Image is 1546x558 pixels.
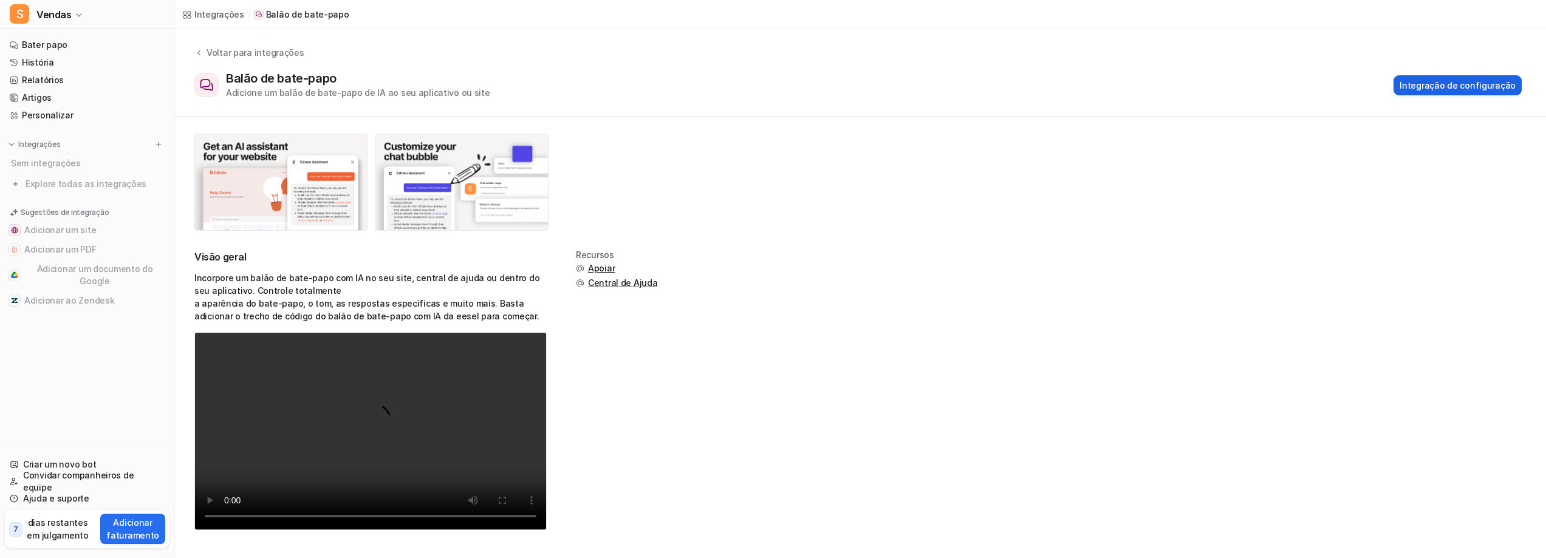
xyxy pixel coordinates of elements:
[18,140,60,149] font: Integrações
[53,409,68,418] font: Lar
[12,163,231,197] div: Envie-nos uma mensagem
[588,263,615,273] font: Apoiar
[11,246,18,253] img: Adicionar um PDF
[588,277,658,288] font: Central de Ajuda
[11,158,81,168] font: Sem integrações
[254,9,349,21] a: Balão de bate-papo
[5,240,169,259] button: Adicionar um PDFAdicionar um PDF
[24,86,83,106] font: Olá 👋
[248,10,250,19] font: /
[194,298,539,321] font: a aparência do bate-papo, o tom, as respostas específicas e muito mais. Basta adicionar o trecho ...
[24,19,49,44] img: Imagem de perfil de Katelin
[576,262,658,274] button: Apoiar
[194,273,539,296] font: Incorpore um balão de bate-papo com IA no seu site, central de ajuda ou dentro do seu aplicativo....
[5,490,169,507] a: Ajuda e suporte
[5,175,169,192] a: Explore todas as integrações
[5,259,169,291] button: Adicionar um documento do GoogleAdicionar um documento do Google
[5,107,169,124] a: Personalizar
[22,92,52,103] font: Artigos
[24,225,96,235] font: Adicionar um site
[5,36,169,53] a: Bater papo
[5,291,169,310] button: Adicionar ao ZendeskAdicionar ao Zendesk
[5,138,64,151] button: Integrações
[576,277,658,289] button: Central de Ajuda
[23,493,89,503] font: Ajuda e suporte
[266,9,349,19] font: Balão de bate-papo
[226,87,490,98] font: Adicione um balão de bate-papo de IA ao seu aplicativo ou site
[11,297,18,304] img: Adicionar ao Zendesk
[23,459,96,469] font: Criar um novo bot
[194,9,244,19] font: Integrações
[106,517,159,540] font: Adicionar faturamento
[26,179,146,189] font: Explore todas as integrações
[16,7,24,21] font: S
[5,89,169,106] a: Artigos
[13,525,18,534] font: 7
[226,71,337,86] font: Balão de bate-papo
[23,470,134,492] font: Convidar companheiros de equipe
[5,72,169,89] a: Relatórios
[24,244,97,254] font: Adicionar um PDF
[7,140,16,149] img: expandir menu
[36,9,72,21] font: Vendas
[11,271,18,279] img: Adicionar um documento do Google
[194,251,247,263] font: Visão geral
[154,140,163,149] img: menu_add.svg
[22,110,74,120] font: Personalizar
[5,473,169,490] a: Convidar companheiros de equipe
[27,517,88,540] font: dias restantes em julgamento
[576,264,584,273] img: support.svg
[158,409,206,418] font: Mensagens
[24,295,114,305] font: Adicionar ao Zendesk
[1400,80,1516,90] font: Integração de configuração
[25,175,150,185] font: Envie-nos uma mensagem
[21,208,109,217] font: Sugestões de integração
[121,379,243,427] button: Mensagens
[11,226,18,234] img: Adicionar um site
[5,54,169,71] a: História
[182,8,244,21] a: Integrações
[22,75,64,85] font: Relatórios
[24,107,171,148] font: Como podemos ajudar?
[100,514,165,544] button: Adicionar faturamento
[47,19,72,44] img: Imagem de perfil para burro
[576,279,584,287] img: support.svg
[207,47,304,58] font: Voltar para integrações
[209,19,231,41] div: Fechar
[5,456,169,473] a: Criar um novo bot
[576,250,614,260] font: Recursos
[194,46,304,71] button: Voltar para integrações
[22,57,54,67] font: História
[1394,75,1522,95] button: Integração de configuração
[10,178,22,190] img: explore todas as integrações
[37,264,153,286] font: Adicionar um documento do Google
[22,39,67,50] font: Bater papo
[5,220,169,240] button: Adicionar um siteAdicionar um site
